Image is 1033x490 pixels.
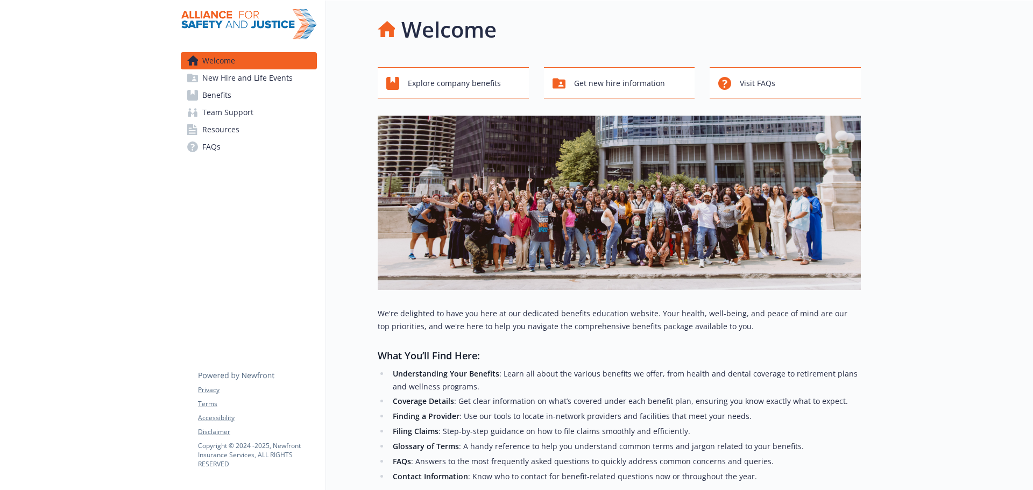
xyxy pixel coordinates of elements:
[202,52,235,69] span: Welcome
[390,410,861,423] li: : Use our tools to locate in-network providers and facilities that meet your needs.
[390,425,861,438] li: : Step-by-step guidance on how to file claims smoothly and efficiently.
[390,440,861,453] li: : A handy reference to help you understand common terms and jargon related to your benefits.
[393,456,411,466] strong: FAQs
[393,368,499,379] strong: Understanding Your Benefits
[378,67,529,98] button: Explore company benefits
[393,411,459,421] strong: Finding a Provider
[390,367,861,393] li: : Learn all about the various benefits we offer, from health and dental coverage to retirement pl...
[181,104,317,121] a: Team Support
[202,138,221,155] span: FAQs
[408,73,501,94] span: Explore company benefits
[202,69,293,87] span: New Hire and Life Events
[202,121,239,138] span: Resources
[393,396,454,406] strong: Coverage Details
[198,441,316,468] p: Copyright © 2024 - 2025 , Newfront Insurance Services, ALL RIGHTS RESERVED
[378,307,861,333] p: We're delighted to have you here at our dedicated benefits education website. Your health, well-b...
[202,104,253,121] span: Team Support
[710,67,861,98] button: Visit FAQs
[393,441,459,451] strong: Glossary of Terms
[181,87,317,104] a: Benefits
[574,73,665,94] span: Get new hire information
[390,470,861,483] li: : Know who to contact for benefit-related questions now or throughout the year.
[378,348,861,363] h3: What You’ll Find Here:
[544,67,695,98] button: Get new hire information
[181,69,317,87] a: New Hire and Life Events
[198,413,316,423] a: Accessibility
[393,426,438,436] strong: Filing Claims
[401,13,497,46] h1: Welcome
[198,399,316,409] a: Terms
[740,73,775,94] span: Visit FAQs
[198,385,316,395] a: Privacy
[202,87,231,104] span: Benefits
[181,138,317,155] a: FAQs
[390,395,861,408] li: : Get clear information on what’s covered under each benefit plan, ensuring you know exactly what...
[390,455,861,468] li: : Answers to the most frequently asked questions to quickly address common concerns and queries.
[198,427,316,437] a: Disclaimer
[181,121,317,138] a: Resources
[181,52,317,69] a: Welcome
[393,471,468,481] strong: Contact Information
[378,116,861,290] img: overview page banner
